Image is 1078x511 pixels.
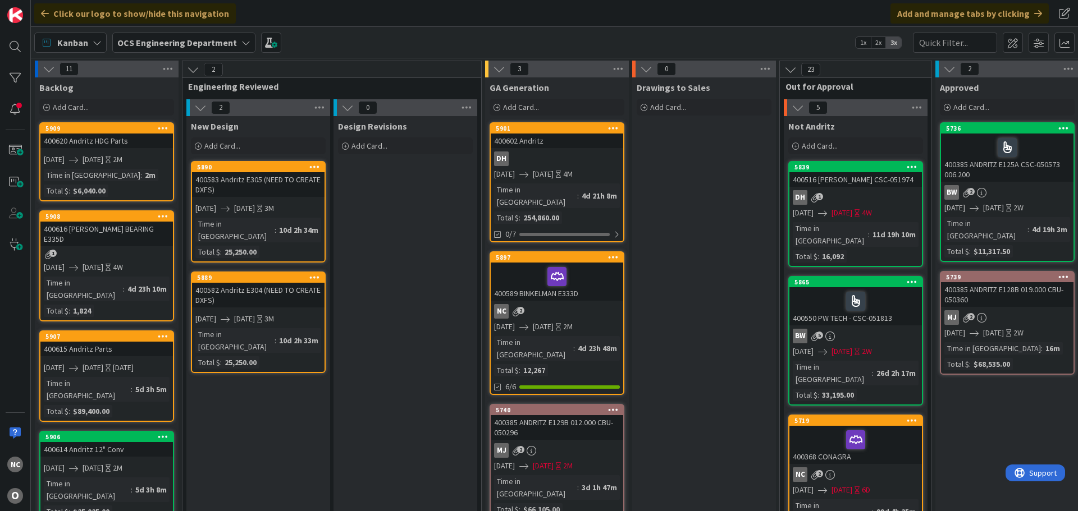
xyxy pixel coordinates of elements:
a: 5839400516 [PERSON_NAME] CSC-051974DH[DATE][DATE]4WTime in [GEOGRAPHIC_DATA]:11d 19h 10mTotal $:1... [788,161,923,267]
div: Total $ [44,405,68,417]
div: 1,824 [70,305,94,317]
span: [DATE] [533,460,554,472]
a: 5907400615 Andritz Parts[DATE][DATE][DATE]Time in [GEOGRAPHIC_DATA]:5d 3h 5mTotal $:$89,400.00 [39,330,174,422]
span: Support [24,2,51,15]
div: 4d 21h 8m [579,190,620,202]
span: Add Card... [351,141,387,151]
span: Backlog [39,82,74,93]
span: : [969,358,971,370]
div: Total $ [944,245,969,257]
span: : [131,383,133,395]
span: [DATE] [832,346,852,357]
span: [DATE] [44,362,65,374]
div: 5865400550 PW TECH - CSC-051813 [789,277,922,325]
span: : [573,342,575,355]
span: [DATE] [83,261,103,273]
div: 16m [1043,342,1063,355]
div: 6D [862,484,870,496]
span: New Design [191,121,239,132]
div: 400550 PW TECH - CSC-051813 [789,287,922,325]
img: Visit kanbanzone.com [7,7,23,23]
div: 33,195.00 [819,389,857,401]
div: 5865 [794,278,922,286]
span: Add Card... [802,141,838,151]
div: 5736 [946,125,1074,132]
span: : [68,405,70,417]
div: 4d 23h 48m [575,342,620,355]
span: Add Card... [204,141,240,151]
div: Time in [GEOGRAPHIC_DATA] [494,183,577,208]
div: MJ [944,310,959,325]
span: 23 [801,63,820,76]
span: : [519,211,520,224]
a: 5889400582 Andritz E304 (NEED TO CREATE DXFS)[DATE][DATE]3MTime in [GEOGRAPHIC_DATA]:10d 2h 33mTo... [191,271,326,373]
span: [DATE] [44,154,65,165]
div: [DATE] [113,362,134,374]
div: 10d 2h 34m [276,224,321,236]
span: : [123,283,125,295]
div: 400602 Andritz [491,133,623,148]
span: : [68,185,70,197]
span: [DATE] [44,261,65,273]
div: DH [494,151,509,166]
span: 3 [510,62,529,76]
div: 5906 [45,433,173,441]
div: 5909400620 Andritz HDG Parts [40,123,173,148]
div: 5897400589 BINKELMAN E333D [491,252,623,301]
span: Add Card... [650,102,686,112]
div: 5907400615 Andritz Parts [40,332,173,356]
div: 4M [563,168,573,180]
div: Time in [GEOGRAPHIC_DATA] [944,342,1041,355]
div: 5908400616 [PERSON_NAME] BEARING E335D [40,211,173,246]
div: 5889 [192,273,325,283]
span: [DATE] [195,202,216,214]
div: 400583 Andritz E305 (NEED TO CREATE DXFS) [192,172,325,197]
span: : [817,389,819,401]
div: 10d 2h 33m [276,334,321,347]
span: [DATE] [234,202,255,214]
div: 2W [1013,327,1024,339]
div: 5889 [197,274,325,282]
div: 5739400385 ANDRITZ E128B 019.000 CBU- 050360 [941,272,1074,307]
div: NC [793,467,807,482]
span: [DATE] [44,462,65,474]
span: [DATE] [83,462,103,474]
span: 2 [967,188,975,195]
div: BW [793,329,807,343]
span: [DATE] [494,321,515,333]
span: : [275,224,276,236]
div: 5897 [491,252,623,263]
div: Time in [GEOGRAPHIC_DATA] [44,377,131,402]
div: 4W [862,207,872,219]
span: 2x [871,37,886,48]
div: 5719400368 CONAGRA [789,416,922,464]
div: 5897 [496,254,623,261]
span: [DATE] [793,484,814,496]
div: 4d 23h 10m [125,283,170,295]
div: MJ [494,443,509,458]
span: 0 [358,101,377,114]
div: Total $ [494,364,519,376]
div: Total $ [494,211,519,224]
div: Time in [GEOGRAPHIC_DATA] [44,169,140,181]
div: 400368 CONAGRA [789,426,922,464]
div: Time in [GEOGRAPHIC_DATA] [195,328,275,353]
div: 400582 Andritz E304 (NEED TO CREATE DXFS) [192,283,325,307]
div: 5739 [941,272,1074,282]
a: 5909400620 Andritz HDG Parts[DATE][DATE]2MTime in [GEOGRAPHIC_DATA]:2mTotal $:$6,040.00 [39,122,174,201]
div: Time in [GEOGRAPHIC_DATA] [944,217,1027,242]
span: 1 [49,250,57,257]
div: $6,040.00 [70,185,108,197]
div: 254,860.00 [520,211,562,224]
div: 5908 [40,211,173,222]
a: 5890400583 Andritz E305 (NEED TO CREATE DXFS)[DATE][DATE]3MTime in [GEOGRAPHIC_DATA]:10d 2h 34mTo... [191,161,326,263]
div: Total $ [195,356,220,369]
div: $11,317.50 [971,245,1013,257]
div: 5719 [794,417,922,425]
div: 2W [862,346,872,357]
div: 400616 [PERSON_NAME] BEARING E335D [40,222,173,246]
div: NC [789,467,922,482]
div: Total $ [944,358,969,370]
div: Total $ [793,389,817,401]
div: Click our logo to show/hide this navigation [34,3,236,24]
